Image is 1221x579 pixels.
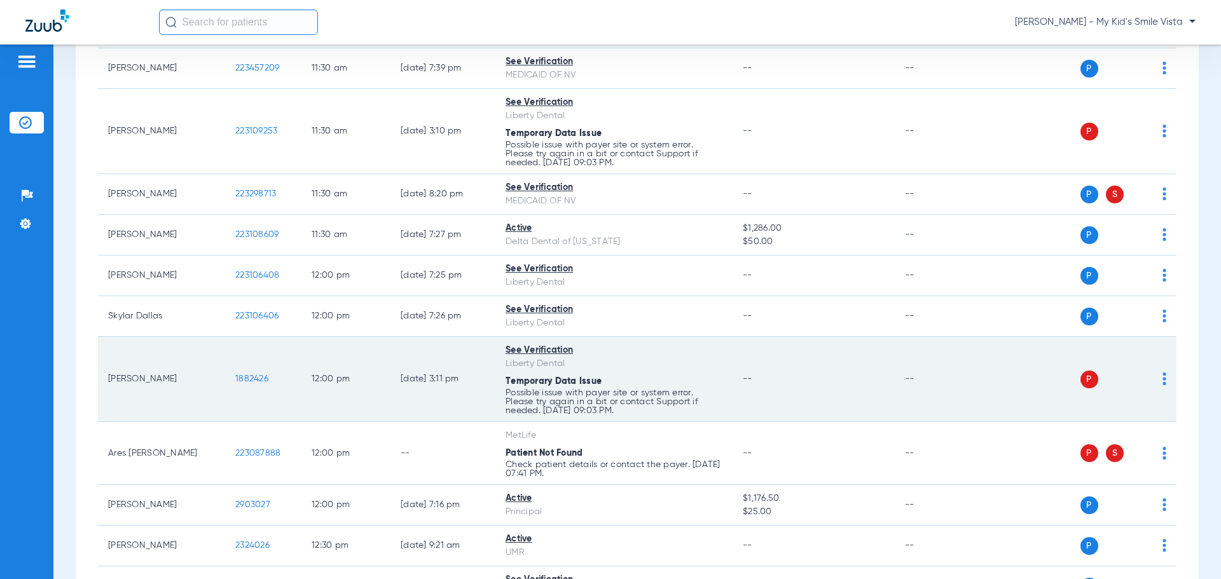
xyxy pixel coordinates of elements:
[506,449,583,458] span: Patient Not Found
[1162,62,1166,74] img: group-dot-blue.svg
[506,388,722,415] p: Possible issue with payer site or system error. Please try again in a bit or contact Support if n...
[98,255,225,296] td: [PERSON_NAME]
[390,485,495,526] td: [DATE] 7:16 PM
[743,492,884,505] span: $1,176.50
[301,174,390,215] td: 11:30 AM
[390,526,495,566] td: [DATE] 9:21 AM
[235,311,279,320] span: 223106406
[895,89,981,174] td: --
[1080,496,1098,514] span: P
[506,109,722,123] div: Liberty Dental
[98,526,225,566] td: [PERSON_NAME]
[1080,371,1098,388] span: P
[1162,447,1166,460] img: group-dot-blue.svg
[98,296,225,337] td: Skylar Dallas
[235,374,268,383] span: 1882426
[506,262,722,276] div: See Verification
[506,235,722,249] div: Delta Dental of [US_STATE]
[390,255,495,296] td: [DATE] 7:25 PM
[235,126,277,135] span: 223109253
[390,215,495,255] td: [DATE] 7:27 PM
[506,492,722,505] div: Active
[506,194,722,208] div: MEDICAID OF NV
[159,10,318,35] input: Search for patients
[390,422,495,485] td: --
[1080,123,1098,140] span: P
[165,17,177,28] img: Search Icon
[506,303,722,317] div: See Verification
[506,317,722,330] div: Liberty Dental
[1162,269,1166,282] img: group-dot-blue.svg
[1162,498,1166,511] img: group-dot-blue.svg
[98,422,225,485] td: Ares [PERSON_NAME]
[25,10,69,32] img: Zuub Logo
[1080,226,1098,244] span: P
[506,533,722,546] div: Active
[1162,310,1166,322] img: group-dot-blue.svg
[743,505,884,519] span: $25.00
[1080,267,1098,285] span: P
[506,546,722,559] div: UMR
[235,64,279,72] span: 223457209
[1162,187,1166,200] img: group-dot-blue.svg
[301,526,390,566] td: 12:30 PM
[743,189,752,198] span: --
[506,344,722,357] div: See Verification
[390,174,495,215] td: [DATE] 8:20 PM
[98,485,225,526] td: [PERSON_NAME]
[1162,228,1166,241] img: group-dot-blue.svg
[895,174,981,215] td: --
[301,48,390,89] td: 11:30 AM
[506,96,722,109] div: See Verification
[301,422,390,485] td: 12:00 PM
[1162,372,1166,385] img: group-dot-blue.svg
[895,526,981,566] td: --
[506,222,722,235] div: Active
[895,296,981,337] td: --
[506,429,722,442] div: MetLife
[506,55,722,69] div: See Verification
[743,449,752,458] span: --
[1080,537,1098,555] span: P
[743,541,752,550] span: --
[235,189,276,198] span: 223298713
[743,271,752,280] span: --
[506,357,722,371] div: Liberty Dental
[301,296,390,337] td: 12:00 PM
[98,89,225,174] td: [PERSON_NAME]
[390,337,495,422] td: [DATE] 3:11 PM
[506,140,722,167] p: Possible issue with payer site or system error. Please try again in a bit or contact Support if n...
[506,129,602,138] span: Temporary Data Issue
[895,485,981,526] td: --
[1015,16,1196,29] span: [PERSON_NAME] - My Kid's Smile Vista
[301,215,390,255] td: 11:30 AM
[743,374,752,383] span: --
[506,69,722,82] div: MEDICAID OF NV
[506,276,722,289] div: Liberty Dental
[1080,60,1098,78] span: P
[235,541,270,550] span: 2324026
[235,500,270,509] span: 2903027
[390,48,495,89] td: [DATE] 7:39 PM
[1157,518,1221,579] iframe: Chat Widget
[743,235,884,249] span: $50.00
[98,215,225,255] td: [PERSON_NAME]
[506,505,722,519] div: Principal
[1106,444,1124,462] span: S
[98,174,225,215] td: [PERSON_NAME]
[743,126,752,135] span: --
[743,222,884,235] span: $1,286.00
[895,255,981,296] td: --
[235,271,279,280] span: 223106408
[390,89,495,174] td: [DATE] 3:10 PM
[235,230,279,239] span: 223108609
[506,460,722,478] p: Check patient details or contact the payer. [DATE] 07:41 PM.
[1162,125,1166,137] img: group-dot-blue.svg
[743,64,752,72] span: --
[895,422,981,485] td: --
[98,337,225,422] td: [PERSON_NAME]
[1080,444,1098,462] span: P
[1106,186,1124,203] span: S
[895,337,981,422] td: --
